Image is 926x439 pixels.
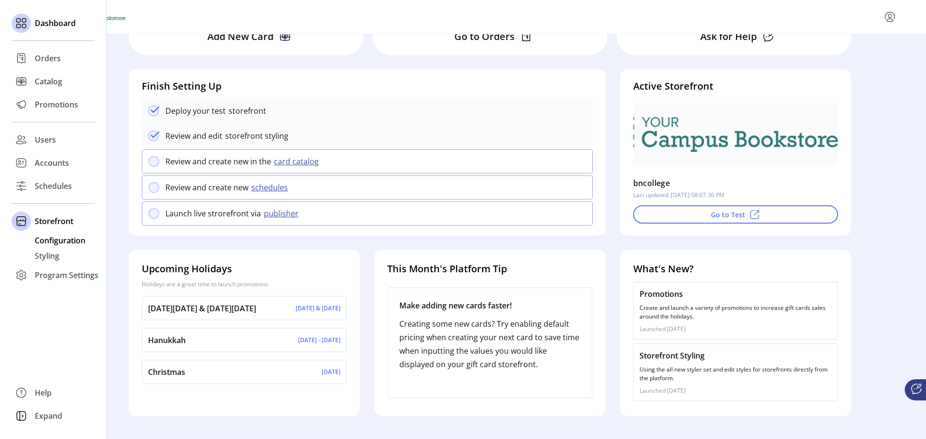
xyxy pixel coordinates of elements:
[35,17,76,29] span: Dashboard
[296,304,340,313] p: [DATE] & [DATE]
[298,336,340,345] p: [DATE] - [DATE]
[640,288,832,300] p: Promotions
[165,156,271,167] p: Review and create new in the
[633,79,838,93] h4: Active Storefront
[207,29,273,44] p: Add New Card
[640,350,832,361] p: Storefront Styling
[35,180,72,192] span: Schedules
[35,76,62,87] span: Catalog
[633,191,724,200] p: Last updated: [DATE] 08:07:30 PM
[399,300,580,311] p: Make adding new cards faster!
[35,269,98,281] span: Program Settings
[261,208,304,219] button: publisher
[35,250,59,262] span: Styling
[142,280,347,289] p: Holidays are a great time to launch promotions
[35,410,62,422] span: Expand
[633,262,838,276] h4: What's New?
[399,317,580,371] p: Creating some new cards? Try enabling default pricing when creating your next card to save time w...
[35,215,73,227] span: Storefront
[633,175,670,191] p: bncollege
[640,386,832,395] p: Launched [DATE]
[248,182,294,193] button: schedules
[35,53,61,64] span: Orders
[35,99,78,110] span: Promotions
[454,29,515,44] p: Go to Orders
[35,134,56,146] span: Users
[165,182,248,193] p: Review and create new
[882,9,898,25] button: menu
[222,130,288,142] p: storefront styling
[165,105,226,117] p: Deploy your test
[148,303,256,314] p: [DATE][DATE] & [DATE][DATE]
[35,235,85,246] span: Configuration
[142,79,593,93] h4: Finish Setting Up
[35,387,52,399] span: Help
[640,304,832,321] p: Create and launch a variety of promotions to increase gift cards sales around the holidays.
[148,334,186,346] p: Hanukkah
[226,105,266,117] p: storefront
[165,130,222,142] p: Review and edit
[387,262,592,276] h4: This Month's Platform Tip
[165,208,261,219] p: Launch live strorefront via
[322,368,340,376] p: [DATE]
[640,325,832,333] p: Launched [DATE]
[633,205,838,224] button: Go to Test
[700,29,757,44] p: Ask for Help
[148,366,185,378] p: Christmas
[640,365,832,383] p: Using the all new styler set and edit styles for storefronts directly from the platform.
[271,156,325,167] button: card catalog
[35,157,69,169] span: Accounts
[142,262,347,276] h4: Upcoming Holidays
